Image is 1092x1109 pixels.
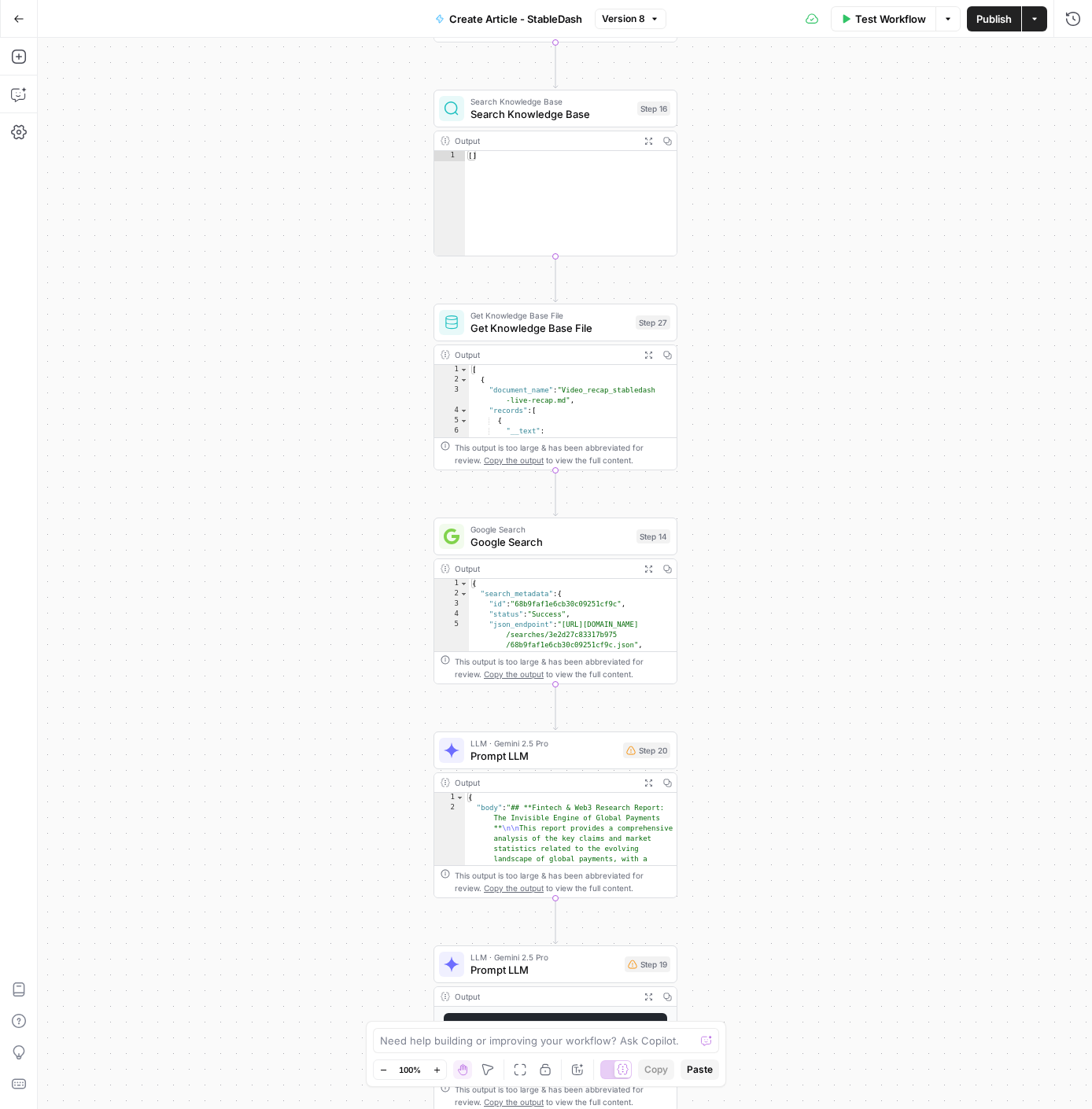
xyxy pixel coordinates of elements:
div: 5 [434,620,469,650]
div: This output is too large & has been abbreviated for review. to view the full content. [455,441,670,466]
div: Step 19 [625,956,670,972]
span: Copy [644,1063,668,1077]
div: 1 [434,579,469,589]
div: Output [455,990,634,1003]
div: 1 [434,151,465,161]
div: 2 [434,589,469,599]
button: Version 8 [595,9,666,29]
div: Step 14 [636,529,670,543]
span: Toggle code folding, rows 1 through 3 [456,793,464,803]
span: Google Search [470,523,630,536]
span: Get Knowledge Base File [470,309,629,322]
span: Get Knowledge Base File [470,320,629,336]
span: Search Knowledge Base [470,95,631,108]
span: Prompt LLM [470,748,617,764]
div: Search Knowledge BaseSearch Knowledge BaseStep 16Output[] [433,90,677,256]
div: This output is too large & has been abbreviated for review. to view the full content. [455,655,670,680]
span: Paste [687,1063,713,1077]
g: Edge from step_16 to step_27 [553,256,558,302]
div: This output is too large & has been abbreviated for review. to view the full content. [455,1083,670,1108]
g: Edge from step_20 to step_19 [553,898,558,944]
span: Toggle code folding, rows 1 through 11 [459,579,468,589]
g: Edge from step_27 to step_14 [553,470,558,516]
div: 4 [434,610,469,620]
span: LLM · Gemini 2.5 Pro [470,737,617,750]
span: Google Search [470,534,630,550]
button: Copy [638,1059,674,1080]
div: Output [455,776,634,789]
div: Output [455,562,634,575]
div: 6 [434,650,469,691]
span: LLM · Gemini 2.5 Pro [470,951,618,963]
button: Test Workflow [831,6,935,31]
span: Toggle code folding, rows 1 through 10 [459,365,468,375]
div: 5 [434,416,469,426]
div: 4 [434,406,469,416]
span: Prompt LLM [470,962,618,978]
button: Paste [681,1059,719,1080]
span: Publish [976,11,1012,27]
div: This output is too large & has been abbreviated for review. to view the full content. [455,869,670,894]
div: 1 [434,365,469,375]
g: Edge from step_14 to step_20 [553,684,558,730]
span: Toggle code folding, rows 2 through 9 [459,375,468,385]
div: Output [455,134,634,147]
span: Test Workflow [855,11,926,27]
div: LLM · Gemini 2.5 ProPrompt LLMStep 20Output{ "body":"## **Fintech & Web3 Research Report: The Inv... [433,731,677,898]
span: Toggle code folding, rows 4 through 8 [459,406,468,416]
span: Version 8 [602,12,645,26]
span: 100% [399,1063,421,1076]
span: Create Article - StableDash [449,11,582,27]
span: Copy the output [484,883,544,893]
button: Create Article - StableDash [426,6,592,31]
span: Copy the output [484,455,544,465]
g: Edge from step_5 to step_16 [553,42,558,88]
div: 2 [434,375,469,385]
span: Search Knowledge Base [470,106,631,122]
div: 1 [434,793,465,803]
span: Copy the output [484,1097,544,1107]
div: Get Knowledge Base FileGet Knowledge Base FileStep 27Output[ { "document_name":"Video_recap_stabl... [433,304,677,470]
div: 3 [434,599,469,610]
div: Google SearchGoogle SearchStep 14Output{ "search_metadata":{ "id":"68b9faf1e6cb30c09251cf9c", "st... [433,518,677,684]
span: Toggle code folding, rows 5 through 7 [459,416,468,426]
div: Step 20 [623,742,670,758]
div: 3 [434,385,469,406]
span: Copy the output [484,669,544,679]
span: Toggle code folding, rows 2 through 10 [459,589,468,599]
div: Output [455,348,634,361]
button: Publish [967,6,1021,31]
div: Step 16 [637,101,670,116]
div: Step 27 [636,315,670,330]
